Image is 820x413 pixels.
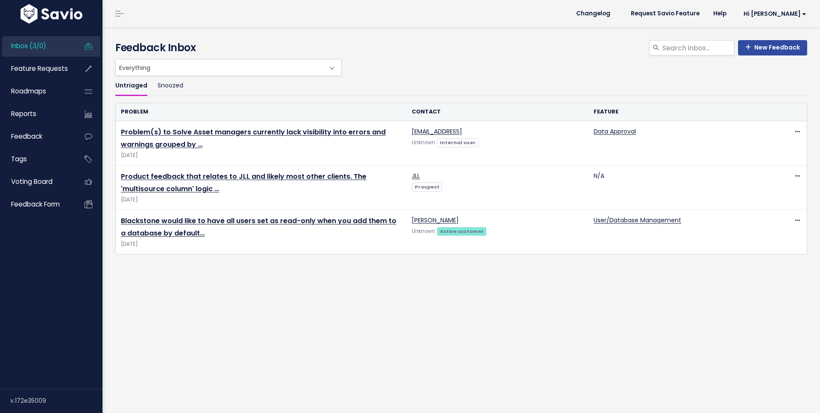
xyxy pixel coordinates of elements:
span: Unknown [412,228,435,235]
a: JLL [412,172,420,180]
th: Problem [116,103,407,121]
a: [EMAIL_ADDRESS] [412,127,462,136]
strong: Active customer [440,228,484,235]
strong: Prospect [415,183,439,190]
span: Feedback form [11,200,60,209]
span: [DATE] [121,240,401,249]
a: Tags [2,149,71,169]
span: Everything [116,59,324,76]
a: Reports [2,104,71,124]
a: Prospect [412,182,442,191]
a: New Feedback [738,40,807,55]
span: Changelog [576,11,610,17]
a: Problem(s) to Solve Asset managers currently lack visibility into errors and warnings grouped by … [121,127,386,149]
a: Blackstone would like to have all users set as read-only when you add them to a database by default… [121,216,396,238]
a: Inbox (3/0) [2,36,71,56]
a: Help [706,7,733,20]
a: Internal user [437,138,478,146]
span: Reports [11,109,36,118]
span: [DATE] [121,151,401,160]
div: v.172e35009 [10,390,102,412]
a: Voting Board [2,172,71,192]
span: Inbox (3/0) [11,41,46,50]
th: Feature [589,103,770,121]
span: [DATE] [121,195,401,204]
h4: Feedback Inbox [115,40,807,55]
a: Feedback [2,127,71,146]
input: Search inbox... [662,40,735,55]
ul: Filter feature requests [115,76,807,96]
span: Roadmaps [11,87,46,96]
a: Data Approval [594,127,636,136]
a: Active customer [437,227,486,235]
a: Product feedback that relates to JLL and likely most other clients. The 'multisource column' logic … [121,172,366,194]
img: logo-white.9d6f32f41409.svg [18,4,85,23]
a: Feedback form [2,195,71,214]
a: Roadmaps [2,81,71,101]
span: Everything [115,59,342,76]
a: Untriaged [115,76,147,96]
a: [PERSON_NAME] [412,216,459,224]
span: Hi [PERSON_NAME] [744,11,806,17]
span: Voting Board [11,177,53,186]
a: Hi [PERSON_NAME] [733,7,813,20]
span: Feedback [11,132,42,141]
strong: Internal user [440,139,476,146]
a: Snoozed [158,76,183,96]
a: Request Savio Feature [624,7,706,20]
th: Contact [407,103,589,121]
span: Tags [11,154,27,163]
span: Unknown [412,139,435,146]
td: N/A [589,166,770,210]
span: Feature Requests [11,64,68,73]
a: User/Database Management [594,216,681,224]
a: Feature Requests [2,59,71,79]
